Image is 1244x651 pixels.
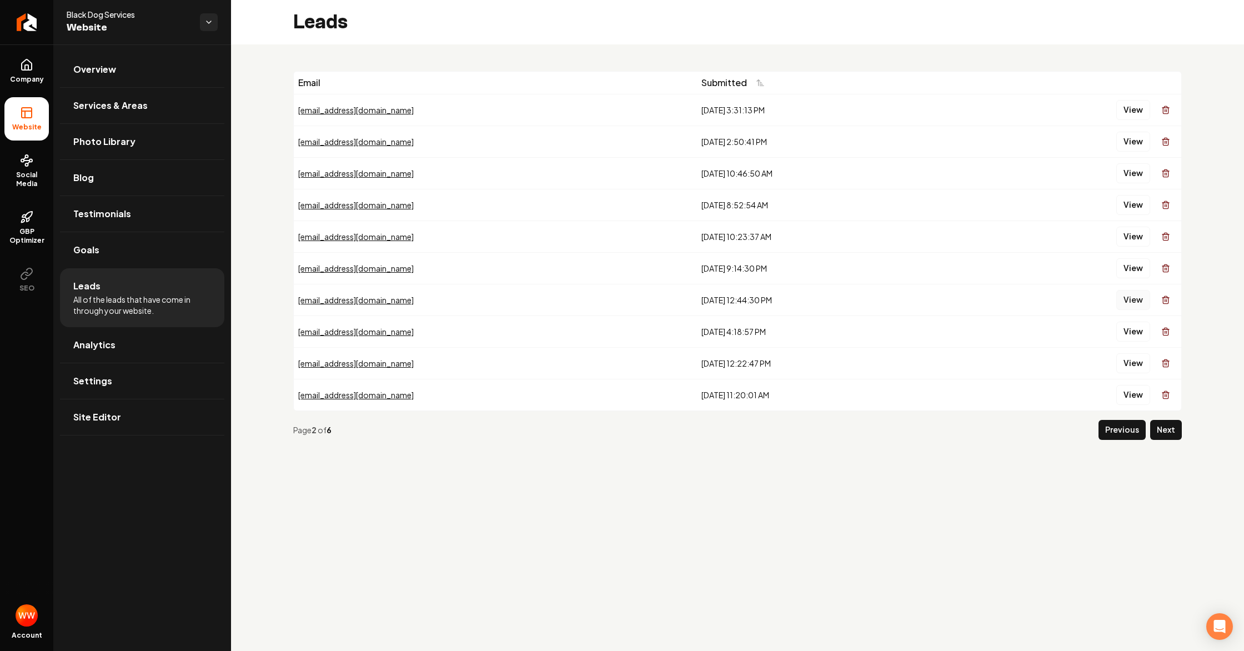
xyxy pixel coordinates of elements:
[701,389,952,400] div: [DATE] 11:20:01 AM
[701,199,952,211] div: [DATE] 8:52:54 AM
[327,425,332,435] strong: 6
[701,73,771,93] button: Submitted
[60,363,224,399] a: Settings
[701,263,952,274] div: [DATE] 9:14:30 PM
[12,631,42,640] span: Account
[1116,163,1150,183] button: View
[298,76,693,89] div: Email
[1206,613,1233,640] div: Open Intercom Messenger
[701,294,952,306] div: [DATE] 12:44:30 PM
[298,263,693,274] div: [EMAIL_ADDRESS][DOMAIN_NAME]
[67,9,191,20] span: Black Dog Services
[60,124,224,159] a: Photo Library
[1116,195,1150,215] button: View
[1116,258,1150,278] button: View
[60,88,224,123] a: Services & Areas
[73,410,121,424] span: Site Editor
[298,104,693,116] div: [EMAIL_ADDRESS][DOMAIN_NAME]
[16,604,38,627] button: Open user button
[60,160,224,196] a: Blog
[1116,227,1150,247] button: View
[298,136,693,147] div: [EMAIL_ADDRESS][DOMAIN_NAME]
[60,327,224,363] a: Analytics
[701,168,952,179] div: [DATE] 10:46:50 AM
[73,338,116,352] span: Analytics
[1116,290,1150,310] button: View
[4,145,49,197] a: Social Media
[73,135,136,148] span: Photo Library
[73,243,99,257] span: Goals
[73,374,112,388] span: Settings
[293,425,312,435] span: Page
[6,75,48,84] span: Company
[701,358,952,369] div: [DATE] 12:22:47 PM
[312,425,318,435] strong: 2
[701,136,952,147] div: [DATE] 2:50:41 PM
[73,294,211,316] span: All of the leads that have come in through your website.
[1116,385,1150,405] button: View
[67,20,191,36] span: Website
[73,99,148,112] span: Services & Areas
[1098,420,1146,440] button: Previous
[298,326,693,337] div: [EMAIL_ADDRESS][DOMAIN_NAME]
[298,294,693,306] div: [EMAIL_ADDRESS][DOMAIN_NAME]
[298,358,693,369] div: [EMAIL_ADDRESS][DOMAIN_NAME]
[701,326,952,337] div: [DATE] 4:18:57 PM
[1116,132,1150,152] button: View
[60,399,224,435] a: Site Editor
[73,171,94,184] span: Blog
[318,425,327,435] span: of
[4,258,49,302] button: SEO
[60,196,224,232] a: Testimonials
[701,76,747,89] span: Submitted
[701,104,952,116] div: [DATE] 3:31:13 PM
[73,207,131,221] span: Testimonials
[73,279,101,293] span: Leads
[60,52,224,87] a: Overview
[15,284,39,293] span: SEO
[16,604,38,627] img: Warner Wright
[73,63,116,76] span: Overview
[1116,100,1150,120] button: View
[4,227,49,245] span: GBP Optimizer
[298,231,693,242] div: [EMAIL_ADDRESS][DOMAIN_NAME]
[4,49,49,93] a: Company
[701,231,952,242] div: [DATE] 10:23:37 AM
[293,11,348,33] h2: Leads
[4,171,49,188] span: Social Media
[60,232,224,268] a: Goals
[1116,353,1150,373] button: View
[298,168,693,179] div: [EMAIL_ADDRESS][DOMAIN_NAME]
[298,199,693,211] div: [EMAIL_ADDRESS][DOMAIN_NAME]
[17,13,37,31] img: Rebolt Logo
[8,123,46,132] span: Website
[298,389,693,400] div: [EMAIL_ADDRESS][DOMAIN_NAME]
[4,202,49,254] a: GBP Optimizer
[1116,322,1150,342] button: View
[1150,420,1182,440] button: Next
